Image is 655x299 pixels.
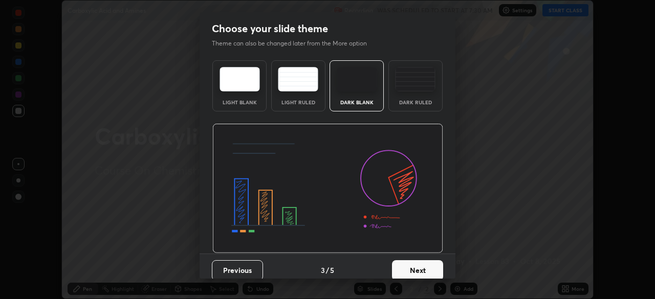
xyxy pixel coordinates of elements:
div: Light Ruled [278,100,319,105]
p: Theme can also be changed later from the More option [212,39,378,48]
h2: Choose your slide theme [212,22,328,35]
button: Next [392,260,443,281]
div: Dark Blank [336,100,377,105]
div: Dark Ruled [395,100,436,105]
h4: 5 [330,265,334,275]
div: Light Blank [219,100,260,105]
h4: / [326,265,329,275]
img: darkRuledTheme.de295e13.svg [395,67,435,91]
img: lightTheme.e5ed3b09.svg [220,67,260,91]
img: darkTheme.f0cc69e5.svg [337,67,377,91]
img: lightRuledTheme.5fabf969.svg [278,67,318,91]
img: darkThemeBanner.d06ce4a2.svg [212,124,443,254]
h4: 3 [321,265,325,275]
button: Previous [212,260,263,281]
